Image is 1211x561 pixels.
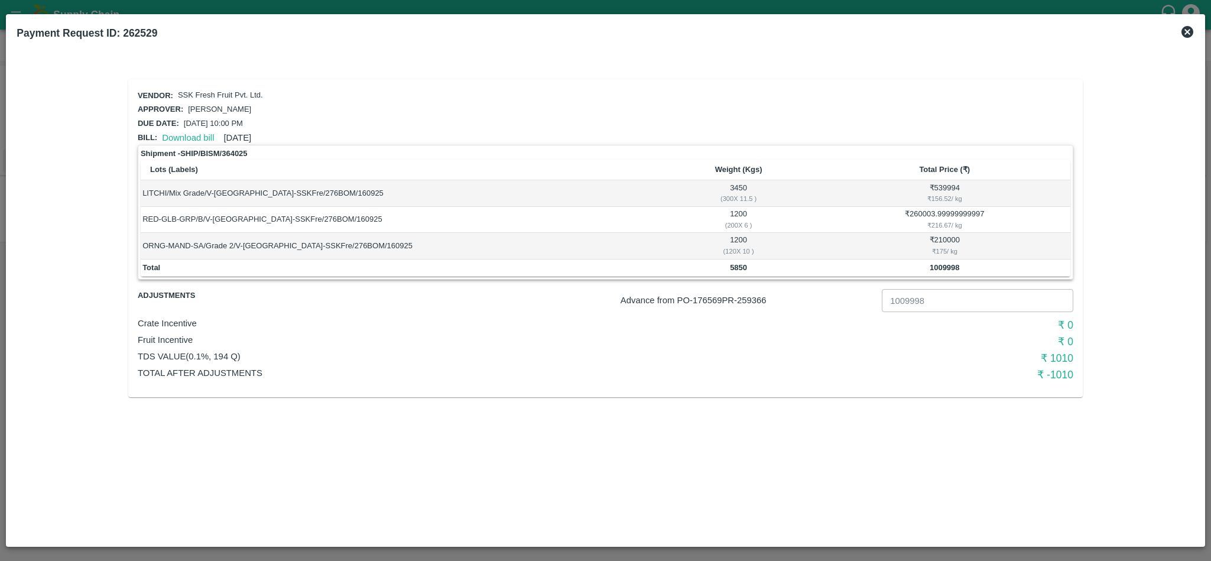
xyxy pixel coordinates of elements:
[658,233,819,259] td: 1200
[17,27,157,39] b: Payment Request ID: 262529
[882,289,1073,312] input: Advance
[141,207,658,233] td: RED-GLB-GRP/B/V-[GEOGRAPHIC_DATA]-SSKFre/276BOM/160925
[184,118,243,129] p: [DATE] 10:00 PM
[660,193,817,204] div: ( 300 X 11.5 )
[919,165,970,174] b: Total Price (₹)
[138,333,761,346] p: Fruit Incentive
[150,165,198,174] b: Lots (Labels)
[821,246,1069,257] div: ₹ 175 / kg
[138,317,761,330] p: Crate Incentive
[658,207,819,233] td: 1200
[621,294,877,307] p: Advance from PO- 176569 PR- 259366
[141,233,658,259] td: ORNG-MAND-SA/Grade 2/V-[GEOGRAPHIC_DATA]-SSKFre/276BOM/160925
[821,193,1069,204] div: ₹ 156.52 / kg
[761,333,1073,350] h6: ₹ 0
[162,133,214,142] a: Download bill
[819,207,1071,233] td: ₹ 260003.99999999997
[138,91,173,100] span: Vendor:
[819,180,1071,206] td: ₹ 539994
[138,119,179,128] span: Due date:
[821,220,1069,231] div: ₹ 216.67 / kg
[138,289,294,303] span: Adjustments
[138,133,157,142] span: Bill:
[138,367,761,380] p: Total After adjustments
[138,105,183,114] span: Approver:
[223,133,251,142] span: [DATE]
[761,317,1073,333] h6: ₹ 0
[819,233,1071,259] td: ₹ 210000
[141,148,248,160] strong: Shipment - SHIP/BISM/364025
[138,350,761,363] p: TDS VALUE (0.1%, 194 Q)
[188,104,251,115] p: [PERSON_NAME]
[178,90,263,101] p: SSK Fresh Fruit Pvt. Ltd.
[761,350,1073,367] h6: ₹ 1010
[660,246,817,257] div: ( 120 X 10 )
[761,367,1073,383] h6: ₹ -1010
[930,263,960,272] b: 1009998
[658,180,819,206] td: 3450
[141,180,658,206] td: LITCHI/Mix Grade/V-[GEOGRAPHIC_DATA]-SSKFre/276BOM/160925
[142,263,160,272] b: Total
[660,220,817,231] div: ( 200 X 6 )
[730,263,747,272] b: 5850
[715,165,762,174] b: Weight (Kgs)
